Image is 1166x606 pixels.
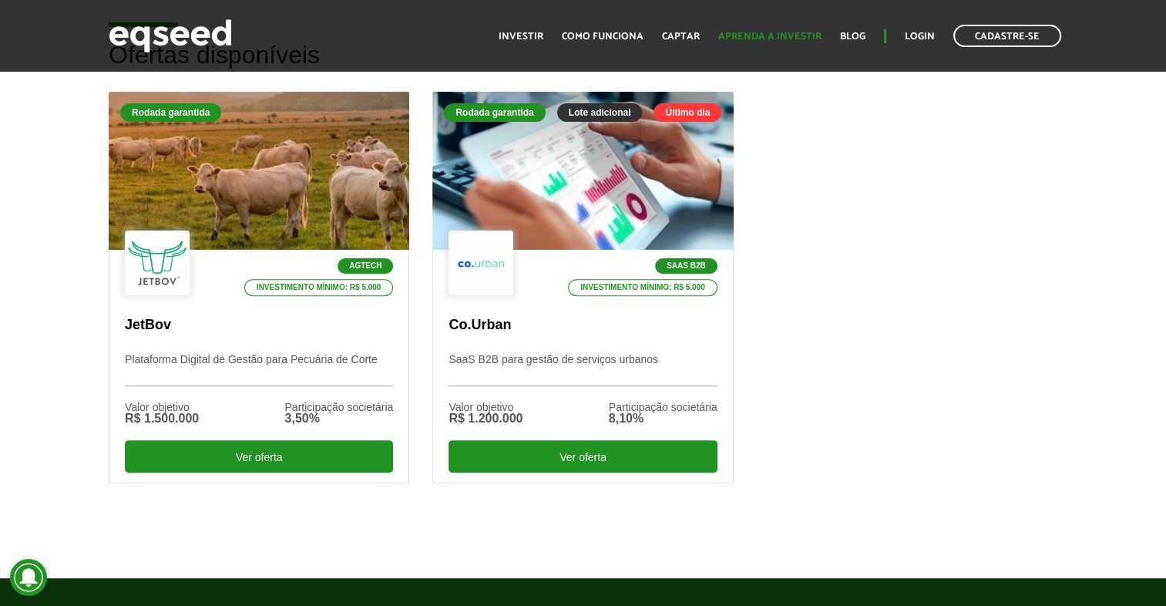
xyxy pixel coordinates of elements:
div: Valor objetivo [125,402,199,412]
div: R$ 1.500.000 [125,412,199,425]
a: Rodada garantida Agtech Investimento mínimo: R$ 5.000 JetBov Plataforma Digital de Gestão para Pe... [109,92,409,483]
p: SaaS B2B [655,258,717,274]
p: Agtech [338,258,393,274]
a: Aprenda a investir [718,32,822,42]
div: Último dia [654,103,721,122]
p: Investimento mínimo: R$ 5.000 [244,279,394,296]
img: EqSeed [109,15,232,56]
a: Captar [662,32,700,42]
a: Como funciona [562,32,643,42]
div: 3,50% [284,412,393,425]
p: Investimento mínimo: R$ 5.000 [568,279,717,296]
div: Valor objetivo [449,402,523,412]
a: Rodada garantida Lote adicional Último dia SaaS B2B Investimento mínimo: R$ 5.000 Co.Urban SaaS B... [432,92,733,483]
p: Co.Urban [449,317,717,334]
p: JetBov [125,317,393,334]
div: Lote adicional [557,103,643,122]
p: Plataforma Digital de Gestão para Pecuária de Corte [125,353,393,386]
div: R$ 1.200.000 [449,412,523,425]
a: Investir [499,32,543,42]
div: Rodada garantida [120,103,221,122]
a: Blog [840,32,865,42]
a: Cadastre-se [953,25,1061,47]
div: Ver oferta [125,440,393,473]
div: Ver oferta [449,440,717,473]
a: Login [905,32,935,42]
div: Rodada garantida [444,103,545,122]
div: Participação societária [284,402,393,412]
div: Participação societária [609,402,717,412]
p: SaaS B2B para gestão de serviços urbanos [449,353,717,386]
div: 8,10% [609,412,717,425]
